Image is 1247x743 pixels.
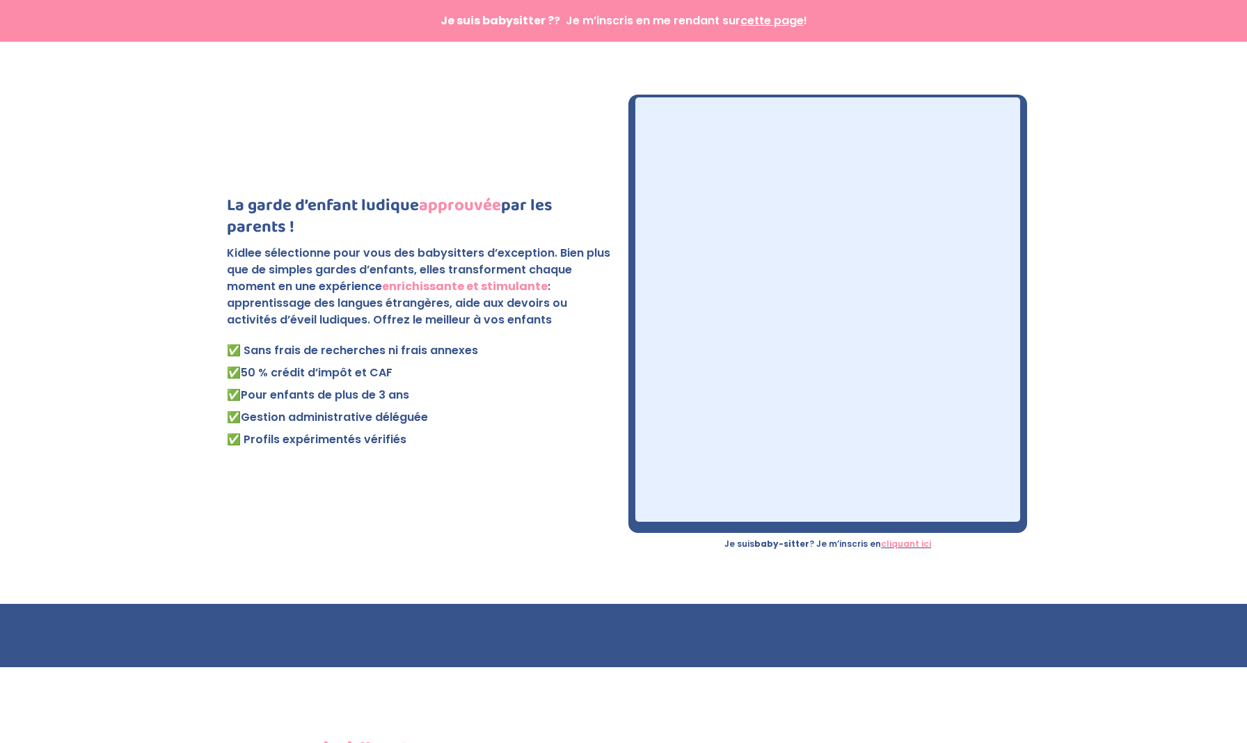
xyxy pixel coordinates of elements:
strong: baby-sitter [754,538,809,550]
img: madame-figaro [227,604,392,667]
span: ✅Gestion administrative déléguée [227,409,428,425]
p: ? Je m’inscris en me rendant sur ! [238,15,1009,26]
img: Kidlee - Logo [238,56,342,83]
iframe: formulaire-inscription-famille [635,97,1020,522]
strong: enrichissante et stimulante [382,278,548,294]
span: 50 % crédit d’impôt et CAF Pour enfants de plus de 3 ans [227,365,409,403]
img: marie claire [645,604,811,667]
img: europe 1 [436,604,602,667]
strong: ✅ [227,387,241,403]
strong: ✅ [227,365,241,381]
a: cliquant ici [881,538,931,550]
p: Je suis ? Je m’inscris en [635,540,1020,548]
p: Kidlee sélectionne pour vous des babysitters d’exception. Bien plus que de simples gardes d’enfan... [227,245,612,339]
img: les echos [855,604,1020,667]
h1: La garde d’enfant ludique par les parents ! [227,195,612,245]
span: cette page [740,13,804,29]
strong: approuvée [419,192,501,219]
span: ✅ Profils expérimentés vérifiés [227,431,406,447]
strong: Je suis babysitter ? [440,13,554,29]
span: ✅ Sans frais de recherches ni frais annexes [227,342,478,358]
